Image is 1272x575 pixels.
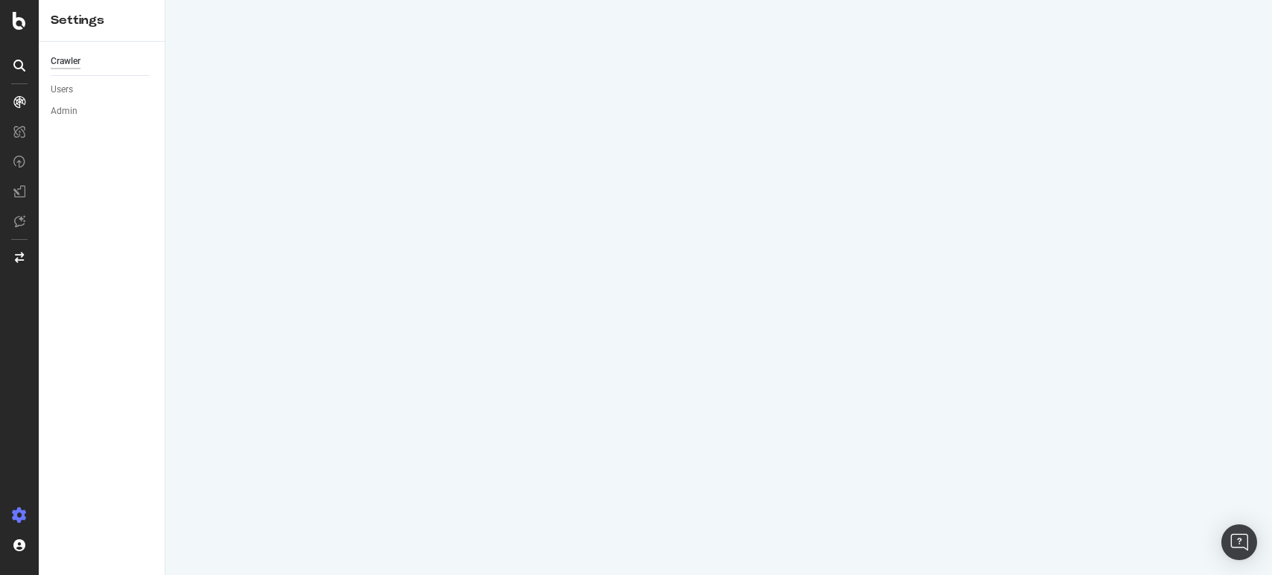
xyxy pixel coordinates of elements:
[51,82,73,98] div: Users
[51,104,154,119] a: Admin
[51,54,154,69] a: Crawler
[1221,524,1257,560] div: Open Intercom Messenger
[51,54,80,69] div: Crawler
[51,82,154,98] a: Users
[51,12,153,29] div: Settings
[51,104,77,119] div: Admin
